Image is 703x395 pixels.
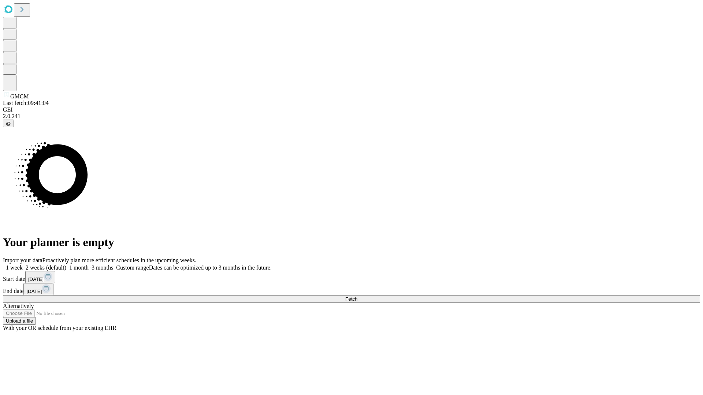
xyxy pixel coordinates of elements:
[3,283,700,295] div: End date
[3,100,49,106] span: Last fetch: 09:41:04
[3,271,700,283] div: Start date
[116,264,149,271] span: Custom range
[345,296,357,302] span: Fetch
[25,271,55,283] button: [DATE]
[6,121,11,126] span: @
[3,303,34,309] span: Alternatively
[3,106,700,113] div: GEI
[26,289,42,294] span: [DATE]
[3,317,36,325] button: Upload a file
[26,264,66,271] span: 2 weeks (default)
[28,276,44,282] span: [DATE]
[3,325,116,331] span: With your OR schedule from your existing EHR
[92,264,113,271] span: 3 months
[42,257,196,263] span: Proactively plan more efficient schedules in the upcoming weeks.
[6,264,23,271] span: 1 week
[23,283,53,295] button: [DATE]
[69,264,89,271] span: 1 month
[3,236,700,249] h1: Your planner is empty
[10,93,29,99] span: GMCM
[3,120,14,127] button: @
[149,264,272,271] span: Dates can be optimized up to 3 months in the future.
[3,257,42,263] span: Import your data
[3,113,700,120] div: 2.0.241
[3,295,700,303] button: Fetch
